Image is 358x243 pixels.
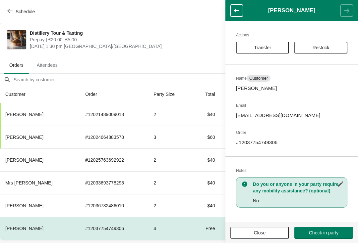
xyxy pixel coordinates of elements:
h2: Notes [236,167,347,174]
h2: Name [236,75,347,82]
h3: Do you or anyone in your party require any mobility assistance? (optional) [253,181,344,194]
td: $60 [192,126,220,148]
span: [PERSON_NAME] [5,135,43,140]
h2: Actions [236,32,347,38]
img: Distillery Tour & Tasting [7,30,26,49]
td: 2 [148,194,192,217]
td: # 12021489009018 [80,103,148,126]
span: Attendees [31,59,63,71]
td: $40 [192,194,220,217]
span: Restock [313,45,329,50]
button: Schedule [3,6,40,18]
span: [DATE] 1:30 pm [GEOGRAPHIC_DATA]/[GEOGRAPHIC_DATA] [30,43,233,50]
td: $40 [192,148,220,171]
button: Transfer [236,42,289,54]
p: No [253,197,344,204]
td: $40 [192,171,220,194]
span: Mrs [PERSON_NAME] [5,180,52,185]
span: Transfer [254,45,271,50]
span: [PERSON_NAME] [5,226,43,231]
span: [PERSON_NAME] [5,157,43,163]
td: # 12036732486010 [80,194,148,217]
th: Party Size [148,86,192,103]
th: Order [80,86,148,103]
td: 3 [148,126,192,148]
span: Close [254,230,266,235]
td: # 12025763692922 [80,148,148,171]
td: Free [192,217,220,240]
td: 4 [148,217,192,240]
button: Restock [294,42,347,54]
span: Prepay | £20.00–£5.00 [30,36,233,43]
th: Status [220,86,259,103]
p: # 12037754749306 [236,139,347,146]
td: # 12037754749306 [80,217,148,240]
h2: Email [236,102,347,109]
th: Total [192,86,220,103]
td: # 12033693778298 [80,171,148,194]
button: Close [230,227,289,239]
span: Check in party [309,230,338,235]
td: 2 [148,103,192,126]
td: 2 [148,148,192,171]
td: # 12024664883578 [80,126,148,148]
p: [PERSON_NAME] [236,85,347,92]
h1: [PERSON_NAME] [243,7,340,14]
span: Distillery Tour & Tasting [30,30,233,36]
span: Schedule [16,9,35,14]
button: Check in party [294,227,353,239]
p: [EMAIL_ADDRESS][DOMAIN_NAME] [236,112,347,119]
span: Orders [4,59,29,71]
span: [PERSON_NAME] [5,203,43,208]
td: $40 [192,103,220,126]
span: Customer [249,76,268,81]
input: Search by customer [13,74,358,86]
span: [PERSON_NAME] [5,112,43,117]
h2: Order [236,129,347,136]
td: 2 [148,171,192,194]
